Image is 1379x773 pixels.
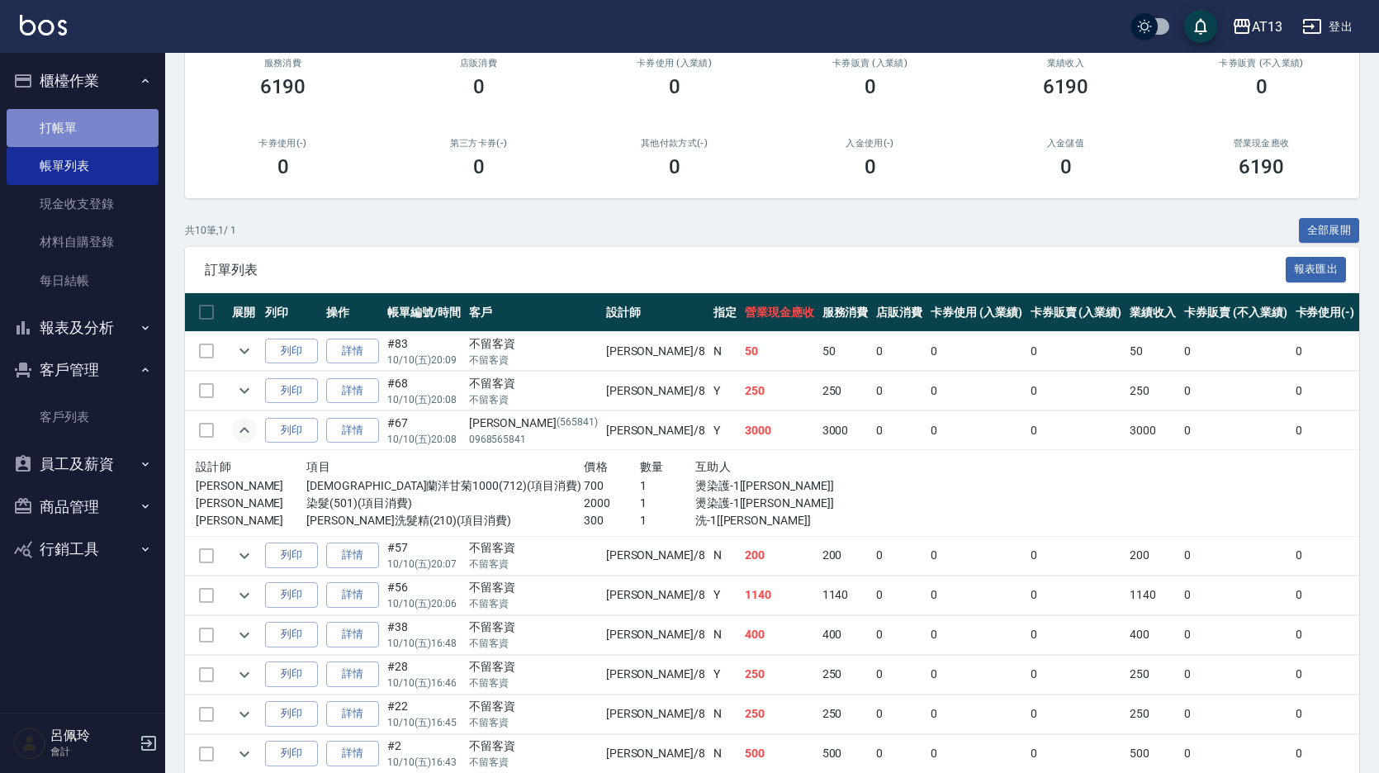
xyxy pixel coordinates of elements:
[1291,734,1359,773] td: 0
[185,223,236,238] p: 共 10 筆, 1 / 1
[818,615,873,654] td: 400
[602,734,709,773] td: [PERSON_NAME] /8
[465,293,602,332] th: 客戶
[326,662,379,687] a: 詳情
[1180,332,1291,371] td: 0
[926,332,1026,371] td: 0
[387,432,461,447] p: 10/10 (五) 20:08
[818,695,873,733] td: 250
[926,615,1026,654] td: 0
[1180,695,1291,733] td: 0
[232,623,257,647] button: expand row
[383,615,465,654] td: #38
[265,543,318,568] button: 列印
[469,557,598,571] p: 不留客資
[1060,155,1072,178] h3: 0
[1291,615,1359,654] td: 0
[741,576,818,614] td: 1140
[865,155,876,178] h3: 0
[1125,695,1180,733] td: 250
[741,372,818,410] td: 250
[669,75,680,98] h3: 0
[232,543,257,568] button: expand row
[865,75,876,98] h3: 0
[7,486,159,529] button: 商品管理
[872,293,926,332] th: 店販消費
[1180,372,1291,410] td: 0
[7,59,159,102] button: 櫃檯作業
[1026,655,1126,694] td: 0
[584,460,608,473] span: 價格
[1125,576,1180,614] td: 1140
[387,676,461,690] p: 10/10 (五) 16:46
[926,695,1026,733] td: 0
[400,138,557,149] h2: 第三方卡券(-)
[1256,75,1268,98] h3: 0
[383,536,465,575] td: #57
[872,536,926,575] td: 0
[196,495,306,512] p: [PERSON_NAME]
[792,138,948,149] h2: 入金使用(-)
[709,655,741,694] td: Y
[1239,155,1285,178] h3: 6190
[1125,655,1180,694] td: 250
[1125,615,1180,654] td: 400
[596,138,752,149] h2: 其他付款方式(-)
[1026,695,1126,733] td: 0
[383,293,465,332] th: 帳單編號/時間
[695,460,731,473] span: 互助人
[872,372,926,410] td: 0
[596,58,752,69] h2: 卡券使用 (入業績)
[669,155,680,178] h3: 0
[7,398,159,436] a: 客戶列表
[818,332,873,371] td: 50
[872,332,926,371] td: 0
[741,695,818,733] td: 250
[13,727,46,760] img: Person
[1026,293,1126,332] th: 卡券販賣 (入業績)
[1291,655,1359,694] td: 0
[326,378,379,404] a: 詳情
[1291,695,1359,733] td: 0
[277,155,289,178] h3: 0
[205,138,361,149] h2: 卡券使用(-)
[383,695,465,733] td: #22
[7,349,159,391] button: 客戶管理
[1180,615,1291,654] td: 0
[818,372,873,410] td: 250
[469,715,598,730] p: 不留客資
[872,655,926,694] td: 0
[602,411,709,450] td: [PERSON_NAME] /8
[1296,12,1359,42] button: 登出
[261,293,322,332] th: 列印
[326,543,379,568] a: 詳情
[265,701,318,727] button: 列印
[265,418,318,443] button: 列印
[602,536,709,575] td: [PERSON_NAME] /8
[232,583,257,608] button: expand row
[469,658,598,676] div: 不留客資
[584,495,639,512] p: 2000
[205,262,1286,278] span: 訂單列表
[469,579,598,596] div: 不留客資
[7,443,159,486] button: 員工及薪資
[326,582,379,608] a: 詳情
[741,293,818,332] th: 營業現金應收
[232,702,257,727] button: expand row
[7,262,159,300] a: 每日結帳
[602,695,709,733] td: [PERSON_NAME] /8
[50,728,135,744] h5: 呂佩玲
[387,636,461,651] p: 10/10 (五) 16:48
[1183,58,1339,69] h2: 卡券販賣 (不入業績)
[557,415,598,432] p: (565841)
[640,495,695,512] p: 1
[232,339,257,363] button: expand row
[265,622,318,647] button: 列印
[1026,615,1126,654] td: 0
[196,460,231,473] span: 設計師
[387,353,461,368] p: 10/10 (五) 20:09
[7,306,159,349] button: 報表及分析
[709,734,741,773] td: N
[473,75,485,98] h3: 0
[469,596,598,611] p: 不留客資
